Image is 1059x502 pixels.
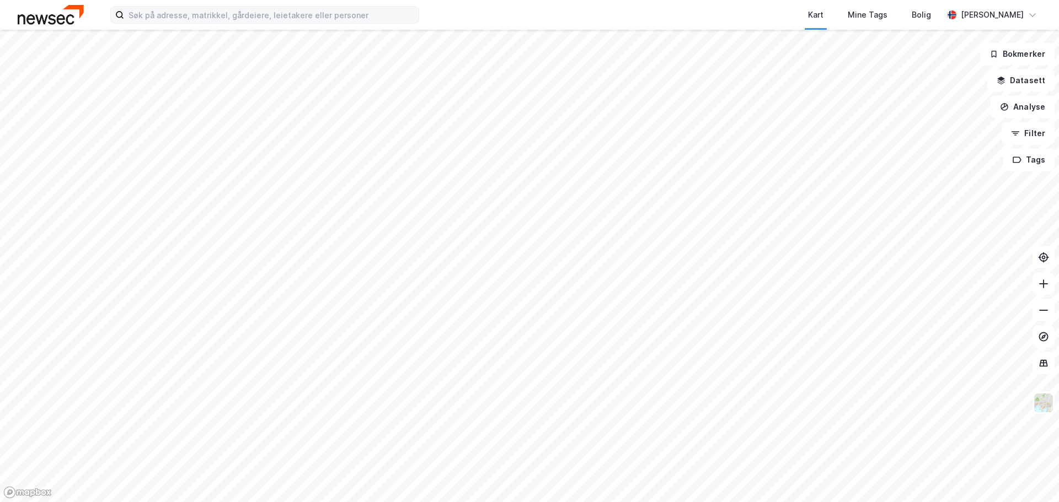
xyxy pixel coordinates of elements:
img: newsec-logo.f6e21ccffca1b3a03d2d.png [18,5,84,24]
iframe: Chat Widget [1004,449,1059,502]
div: Kart [808,8,823,21]
input: Søk på adresse, matrikkel, gårdeiere, leietakere eller personer [124,7,419,23]
div: Mine Tags [848,8,887,21]
div: Bolig [912,8,931,21]
div: [PERSON_NAME] [961,8,1024,21]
